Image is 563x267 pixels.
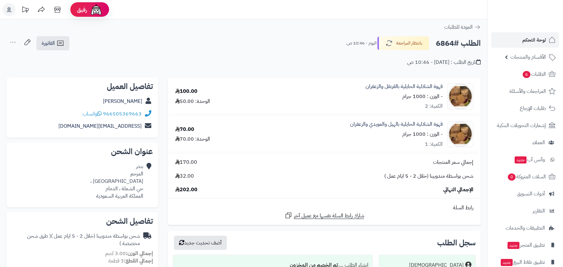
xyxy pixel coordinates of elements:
div: تاريخ الطلب : [DATE] - 10:46 ص [407,59,481,66]
h2: عنوان الشحن [12,148,153,155]
small: - الوزن : 1000 جرام [402,130,443,138]
span: 170.00 [175,159,197,166]
span: العملاء [532,138,545,147]
a: العملاء [491,135,559,150]
h3: سجل الطلب [437,239,476,247]
span: إشعارات التحويلات البنكية [497,121,546,130]
span: ( طرق شحن مخصصة ) [27,232,140,247]
a: قهوة الشاذلية الحايلية بالهيل والعويدي والزعفران [350,121,443,128]
a: إشعارات التحويلات البنكية [491,118,559,133]
span: طلبات الإرجاع [520,104,546,113]
a: أدوات التسويق [491,186,559,202]
img: 1704009880-WhatsApp%20Image%202023-12-31%20at%209.42.12%20AM%20(1)-90x90.jpeg [448,121,473,147]
strong: إجمالي القطع: [124,257,153,265]
a: طلبات الإرجاع [491,101,559,116]
a: العودة للطلبات [444,23,481,31]
div: شحن بواسطة مندوبينا (خلال 2 - 5 ايام عمل ) [12,232,140,247]
span: تطبيق نقاط البيع [500,258,545,267]
span: التقارير [533,206,545,215]
span: وآتس آب [514,155,545,164]
h2: تفاصيل العميل [12,83,153,90]
span: جديد [515,156,527,163]
small: - الوزن : 1000 جرام [402,93,443,100]
span: 0 [508,173,516,181]
div: الوحدة: 70.00 [175,135,210,143]
span: شارك رابط السلة نفسها مع عميل آخر [294,212,364,220]
strong: إجمالي الوزن: [126,250,153,257]
div: 70.00 [175,126,194,133]
a: قهوة الشاذلية الحايلية بالقرنفل والزعفران [366,83,443,90]
small: 3.00 كجم [105,250,153,257]
a: الفاتورة [36,36,69,50]
a: تحديثات المنصة [17,3,33,18]
small: 3 قطعة [108,257,153,265]
a: السلات المتروكة0 [491,169,559,184]
button: أضف تحديث جديد [174,236,227,250]
span: لوحة التحكم [522,35,546,44]
img: 1704010650-WhatsApp%20Image%202023-12-31%20at%209.42.12%20AM%20(1)-90x90.jpeg [448,84,473,109]
a: التقارير [491,203,559,219]
span: الإجمالي النهائي [443,186,473,193]
span: أدوات التسويق [517,189,545,198]
a: التطبيقات والخدمات [491,220,559,236]
div: الكمية: 2 [425,103,443,110]
span: الطلبات [522,70,546,79]
a: [EMAIL_ADDRESS][DOMAIN_NAME] [58,122,142,130]
img: logo-2.png [519,17,557,31]
span: 202.00 [175,186,197,193]
a: واتساب [83,110,102,118]
a: تطبيق المتجرجديد [491,237,559,253]
a: وآتس آبجديد [491,152,559,167]
div: الكمية: 1 [425,141,443,148]
h2: تفاصيل الشحن [12,217,153,225]
div: بندر المزحم [GEOGRAPHIC_DATA] ، حي الشعلة ، الدمام المملكة العربية السعودية [90,163,143,200]
span: 6 [523,71,530,78]
span: العودة للطلبات [444,23,473,31]
div: 100.00 [175,88,197,95]
span: شحن بواسطة مندوبينا (خلال 2 - 5 ايام عمل ) [384,173,473,180]
img: ai-face.png [90,3,103,16]
a: لوحة التحكم [491,32,559,48]
small: اليوم - 10:46 ص [347,40,377,46]
a: المراجعات والأسئلة [491,84,559,99]
h2: الطلب #6864 [436,37,481,50]
a: الطلبات6 [491,66,559,82]
span: التطبيقات والخدمات [506,223,545,232]
span: رفيق [77,6,87,14]
span: جديد [508,242,519,249]
span: إجمالي سعر المنتجات [433,159,473,166]
a: [PERSON_NAME] [103,97,142,105]
span: المراجعات والأسئلة [509,87,546,96]
span: الفاتورة [42,39,55,47]
span: جديد [501,259,513,266]
span: تطبيق المتجر [507,241,545,250]
div: رابط السلة [170,204,478,212]
span: السلات المتروكة [507,172,546,181]
a: 966505369663 [103,110,142,118]
span: الأقسام والمنتجات [510,53,546,62]
button: بانتظار المراجعة [377,36,429,50]
a: شارك رابط السلة نفسها مع عميل آخر [285,212,364,220]
div: الوحدة: 50.00 [175,98,210,105]
span: 32.00 [175,173,194,180]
